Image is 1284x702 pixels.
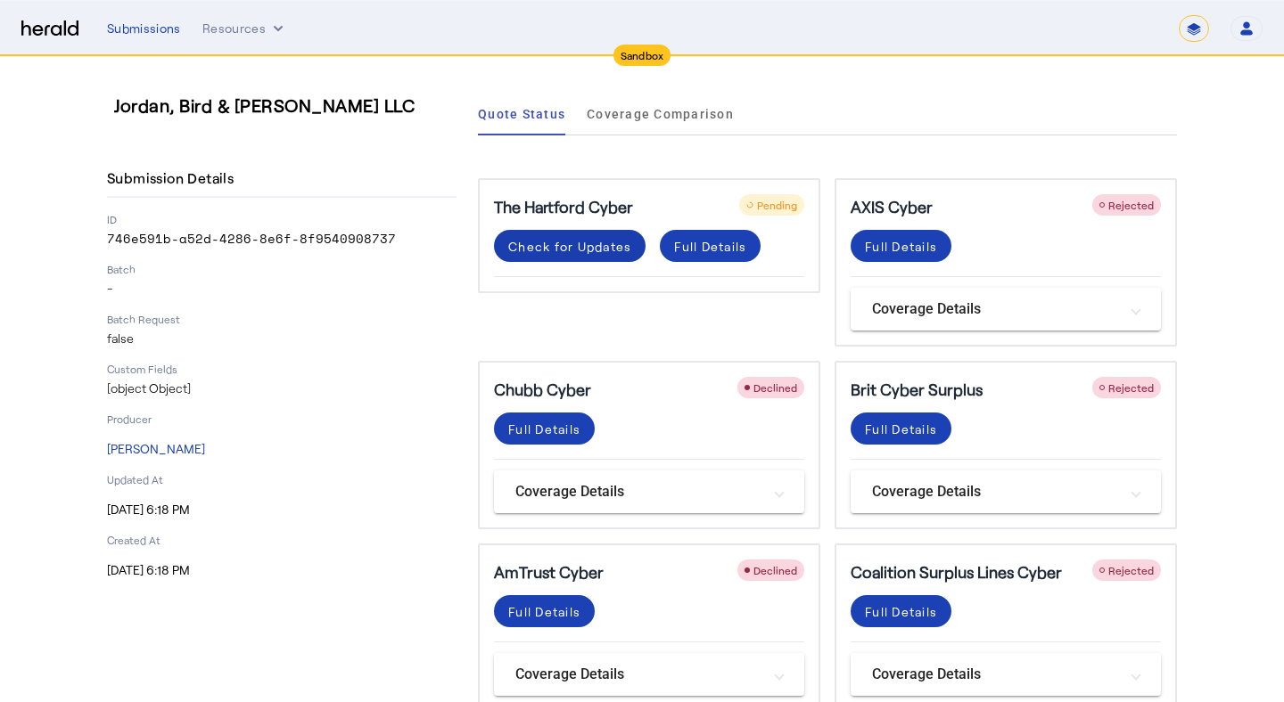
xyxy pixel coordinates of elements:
button: Check for Updates [494,230,646,262]
button: Full Details [851,595,951,627]
img: Herald Logo [21,20,78,37]
span: Rejected [1108,564,1154,576]
span: Declined [753,564,797,576]
p: [DATE] 6:18 PM [107,561,457,579]
div: Full Details [865,237,937,256]
mat-expansion-panel-header: Coverage Details [851,653,1161,696]
a: Quote Status [478,93,565,135]
mat-panel-title: Coverage Details [872,664,1118,685]
p: Batch Request [107,312,457,326]
h5: Chubb Cyber [494,377,591,402]
mat-panel-title: Coverage Details [872,298,1118,320]
p: Updated At [107,472,457,486]
div: Full Details [508,602,580,621]
p: [object Object] [107,380,457,397]
p: 746e591b-a52d-4286-8e6f-8f9540908737 [107,230,457,248]
button: Full Details [494,595,595,627]
span: Coverage Comparison [587,108,734,120]
mat-expansion-panel-header: Coverage Details [494,470,804,513]
mat-panel-title: Coverage Details [515,664,761,685]
span: Rejected [1108,199,1154,211]
a: Coverage Comparison [587,93,734,135]
mat-panel-title: Coverage Details [872,481,1118,502]
p: Created At [107,533,457,547]
p: [PERSON_NAME] [107,440,457,458]
div: Submissions [107,20,181,37]
div: Full Details [674,237,746,256]
p: - [107,280,457,298]
mat-expansion-panel-header: Coverage Details [851,470,1161,513]
h5: AXIS Cyber [851,194,933,219]
mat-expansion-panel-header: Coverage Details [851,288,1161,331]
span: Quote Status [478,108,565,120]
div: Full Details [865,420,937,438]
mat-panel-title: Coverage Details [515,481,761,502]
h3: Jordan, Bird & [PERSON_NAME] LLC [114,93,464,118]
div: Full Details [508,420,580,438]
p: ID [107,212,457,226]
p: false [107,330,457,347]
h5: The Hartford Cyber [494,194,633,219]
h5: Coalition Surplus Lines Cyber [851,559,1062,584]
div: Check for Updates [508,237,631,256]
button: Full Details [851,412,951,445]
p: Batch [107,262,457,276]
p: Custom Fields [107,362,457,376]
button: Resources dropdown menu [202,20,287,37]
span: Declined [753,381,797,394]
h4: Submission Details [107,167,241,189]
div: Full Details [865,602,937,621]
button: Full Details [494,412,595,445]
button: Full Details [660,230,761,262]
p: [DATE] 6:18 PM [107,501,457,518]
mat-expansion-panel-header: Coverage Details [494,653,804,696]
span: Rejected [1108,381,1154,394]
h5: Brit Cyber Surplus [851,377,983,402]
button: Full Details [851,230,951,262]
span: Pending [757,199,797,211]
div: Sandbox [613,45,671,66]
p: Producer [107,412,457,426]
h5: AmTrust Cyber [494,559,604,584]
